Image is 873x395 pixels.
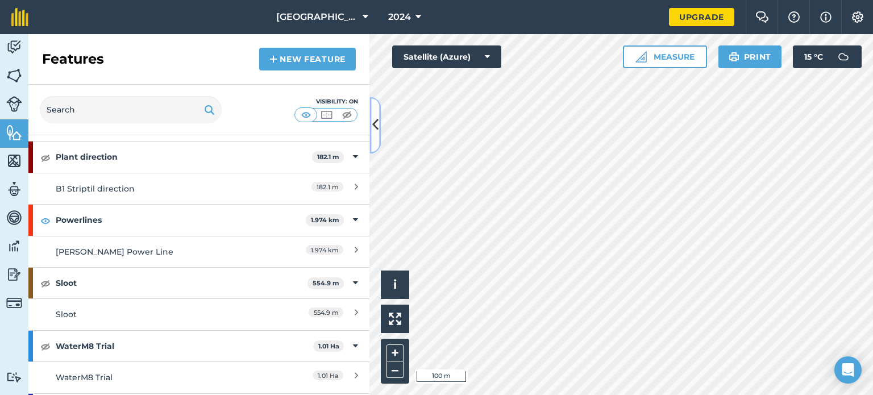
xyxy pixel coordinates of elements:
[56,142,312,172] strong: Plant direction
[311,182,343,192] span: 182.1 m
[718,45,782,68] button: Print
[259,48,356,70] a: New feature
[820,10,832,24] img: svg+xml;base64,PHN2ZyB4bWxucz0iaHR0cDovL3d3dy53My5vcmcvMjAwMC9zdmciIHdpZHRoPSIxNyIgaGVpZ2h0PSIxNy...
[635,51,647,63] img: Ruler icon
[56,331,313,361] strong: WaterM8 Trial
[669,8,734,26] a: Upgrade
[311,216,339,224] strong: 1.974 km
[28,361,369,393] a: WaterM8 Trial1.01 Ha
[269,52,277,66] img: svg+xml;base64,PHN2ZyB4bWxucz0iaHR0cDovL3d3dy53My5vcmcvMjAwMC9zdmciIHdpZHRoPSIxNCIgaGVpZ2h0PSIyNC...
[392,45,501,68] button: Satellite (Azure)
[386,344,404,361] button: +
[6,181,22,198] img: svg+xml;base64,PD94bWwgdmVyc2lvbj0iMS4wIiBlbmNvZGluZz0idXRmLTgiPz4KPCEtLSBHZW5lcmF0b3I6IEFkb2JlIE...
[299,109,313,120] img: svg+xml;base64,PHN2ZyB4bWxucz0iaHR0cDovL3d3dy53My5vcmcvMjAwMC9zdmciIHdpZHRoPSI1MCIgaGVpZ2h0PSI0MC...
[393,277,397,292] span: i
[28,205,369,235] div: Powerlines1.974 km
[28,236,369,267] a: [PERSON_NAME] Power Line1.974 km
[6,39,22,56] img: svg+xml;base64,PD94bWwgdmVyc2lvbj0iMS4wIiBlbmNvZGluZz0idXRmLTgiPz4KPCEtLSBHZW5lcmF0b3I6IEFkb2JlIE...
[6,372,22,382] img: svg+xml;base64,PD94bWwgdmVyc2lvbj0iMS4wIiBlbmNvZGluZz0idXRmLTgiPz4KPCEtLSBHZW5lcmF0b3I6IEFkb2JlIE...
[40,339,51,353] img: svg+xml;base64,PHN2ZyB4bWxucz0iaHR0cDovL3d3dy53My5vcmcvMjAwMC9zdmciIHdpZHRoPSIxOCIgaGVpZ2h0PSIyNC...
[294,97,358,106] div: Visibility: On
[381,271,409,299] button: i
[28,173,369,204] a: B1 Striptil direction182.1 m
[40,96,222,123] input: Search
[56,308,257,321] div: Sloot
[28,331,369,361] div: WaterM8 Trial1.01 Ha
[6,96,22,112] img: svg+xml;base64,PD94bWwgdmVyc2lvbj0iMS4wIiBlbmNvZGluZz0idXRmLTgiPz4KPCEtLSBHZW5lcmF0b3I6IEFkb2JlIE...
[40,276,51,290] img: svg+xml;base64,PHN2ZyB4bWxucz0iaHR0cDovL3d3dy53My5vcmcvMjAwMC9zdmciIHdpZHRoPSIxOCIgaGVpZ2h0PSIyNC...
[28,268,369,298] div: Sloot554.9 m
[56,182,257,195] div: B1 Striptil direction
[755,11,769,23] img: Two speech bubbles overlapping with the left bubble in the forefront
[40,151,51,164] img: svg+xml;base64,PHN2ZyB4bWxucz0iaHR0cDovL3d3dy53My5vcmcvMjAwMC9zdmciIHdpZHRoPSIxOCIgaGVpZ2h0PSIyNC...
[56,268,307,298] strong: Sloot
[204,103,215,117] img: svg+xml;base64,PHN2ZyB4bWxucz0iaHR0cDovL3d3dy53My5vcmcvMjAwMC9zdmciIHdpZHRoPSIxOSIgaGVpZ2h0PSIyNC...
[729,50,739,64] img: svg+xml;base64,PHN2ZyB4bWxucz0iaHR0cDovL3d3dy53My5vcmcvMjAwMC9zdmciIHdpZHRoPSIxOSIgaGVpZ2h0PSIyNC...
[340,109,354,120] img: svg+xml;base64,PHN2ZyB4bWxucz0iaHR0cDovL3d3dy53My5vcmcvMjAwMC9zdmciIHdpZHRoPSI1MCIgaGVpZ2h0PSI0MC...
[56,246,257,258] div: [PERSON_NAME] Power Line
[313,371,343,380] span: 1.01 Ha
[6,124,22,141] img: svg+xml;base64,PHN2ZyB4bWxucz0iaHR0cDovL3d3dy53My5vcmcvMjAwMC9zdmciIHdpZHRoPSI1NiIgaGVpZ2h0PSI2MC...
[6,67,22,84] img: svg+xml;base64,PHN2ZyB4bWxucz0iaHR0cDovL3d3dy53My5vcmcvMjAwMC9zdmciIHdpZHRoPSI1NiIgaGVpZ2h0PSI2MC...
[317,153,339,161] strong: 182.1 m
[389,313,401,325] img: Four arrows, one pointing top left, one top right, one bottom right and the last bottom left
[56,205,306,235] strong: Powerlines
[388,10,411,24] span: 2024
[40,214,51,227] img: svg+xml;base64,PHN2ZyB4bWxucz0iaHR0cDovL3d3dy53My5vcmcvMjAwMC9zdmciIHdpZHRoPSIxOCIgaGVpZ2h0PSIyNC...
[306,245,343,255] span: 1.974 km
[6,152,22,169] img: svg+xml;base64,PHN2ZyB4bWxucz0iaHR0cDovL3d3dy53My5vcmcvMjAwMC9zdmciIHdpZHRoPSI1NiIgaGVpZ2h0PSI2MC...
[851,11,864,23] img: A cog icon
[309,307,343,317] span: 554.9 m
[832,45,855,68] img: svg+xml;base64,PD94bWwgdmVyc2lvbj0iMS4wIiBlbmNvZGluZz0idXRmLTgiPz4KPCEtLSBHZW5lcmF0b3I6IEFkb2JlIE...
[42,50,104,68] h2: Features
[28,142,369,172] div: Plant direction182.1 m
[318,342,339,350] strong: 1.01 Ha
[11,8,28,26] img: fieldmargin Logo
[386,361,404,378] button: –
[276,10,358,24] span: [GEOGRAPHIC_DATA] (Pty) Ltd
[6,266,22,283] img: svg+xml;base64,PD94bWwgdmVyc2lvbj0iMS4wIiBlbmNvZGluZz0idXRmLTgiPz4KPCEtLSBHZW5lcmF0b3I6IEFkb2JlIE...
[804,45,823,68] span: 15 ° C
[6,209,22,226] img: svg+xml;base64,PD94bWwgdmVyc2lvbj0iMS4wIiBlbmNvZGluZz0idXRmLTgiPz4KPCEtLSBHZW5lcmF0b3I6IEFkb2JlIE...
[6,238,22,255] img: svg+xml;base64,PD94bWwgdmVyc2lvbj0iMS4wIiBlbmNvZGluZz0idXRmLTgiPz4KPCEtLSBHZW5lcmF0b3I6IEFkb2JlIE...
[56,371,257,384] div: WaterM8 Trial
[6,295,22,311] img: svg+xml;base64,PD94bWwgdmVyc2lvbj0iMS4wIiBlbmNvZGluZz0idXRmLTgiPz4KPCEtLSBHZW5lcmF0b3I6IEFkb2JlIE...
[787,11,801,23] img: A question mark icon
[313,279,339,287] strong: 554.9 m
[319,109,334,120] img: svg+xml;base64,PHN2ZyB4bWxucz0iaHR0cDovL3d3dy53My5vcmcvMjAwMC9zdmciIHdpZHRoPSI1MCIgaGVpZ2h0PSI0MC...
[834,356,862,384] div: Open Intercom Messenger
[623,45,707,68] button: Measure
[28,298,369,330] a: Sloot554.9 m
[793,45,862,68] button: 15 °C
